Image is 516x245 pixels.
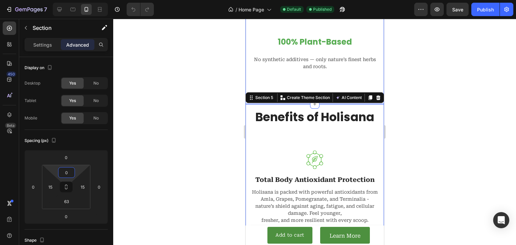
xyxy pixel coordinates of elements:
div: Desktop [25,80,40,86]
span: Yes [69,80,76,86]
input: 0 [59,152,73,162]
button: Save [446,3,469,16]
input: 0 [94,182,104,192]
div: Open Intercom Messenger [493,212,509,228]
span: Published [313,6,332,12]
div: Beta [5,123,16,128]
input: 0 [59,211,73,222]
div: 450 [6,71,16,77]
p: Section [33,24,88,32]
span: Save [452,7,463,12]
div: Shape [25,236,46,245]
p: 7 [44,5,47,13]
input: 63px [60,196,73,206]
span: Default [287,6,301,12]
p: Settings [33,41,52,48]
iframe: Design area [246,19,384,245]
p: Advanced [66,41,89,48]
span: Yes [69,98,76,104]
div: Spacing (px) [25,136,58,145]
input: 15px [45,182,55,192]
span: No [93,115,99,121]
span: No [93,80,99,86]
div: Undo/Redo [127,3,154,16]
button: Publish [471,3,500,16]
div: Tablet [25,98,36,104]
input: 15px [78,182,88,192]
span: No [93,98,99,104]
div: Display on [25,63,54,72]
span: / [235,6,237,13]
span: Home Page [239,6,264,13]
div: Mobile [25,115,37,121]
input: 0 [28,182,38,192]
button: 7 [3,3,50,16]
input: 0 [60,167,73,178]
div: Publish [477,6,494,13]
span: Yes [69,115,76,121]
